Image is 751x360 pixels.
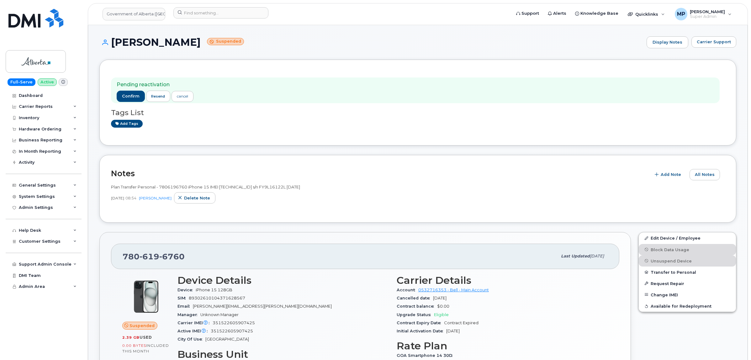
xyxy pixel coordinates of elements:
[444,320,479,325] span: Contract Expired
[690,169,720,180] button: All Notes
[122,335,140,340] span: 2.39 GB
[651,304,711,309] span: Available for Redeployment
[172,91,193,102] a: cancel
[146,91,171,102] button: resend
[397,353,456,358] span: GOA Smartphone 14 30D
[397,329,446,333] span: Initial Activation Date
[697,39,731,45] span: Carrier Support
[639,278,736,289] button: Request Repair
[691,36,736,48] button: Carrier Support
[207,38,244,45] small: Suspended
[177,337,205,341] span: City Of Use
[159,252,185,261] span: 6760
[193,304,332,309] span: [PERSON_NAME][EMAIL_ADDRESS][PERSON_NAME][DOMAIN_NAME]
[127,278,165,315] img: iPhone_15_Black.png
[433,296,447,300] span: [DATE]
[125,195,136,201] span: 08:54
[437,304,449,309] span: $0.00
[177,312,200,317] span: Manager
[130,323,155,329] span: Suspended
[117,81,193,88] p: Pending reactivation
[151,94,165,99] span: resend
[639,300,736,312] button: Available for Redeployment
[205,337,249,341] span: [GEOGRAPHIC_DATA]
[177,329,211,333] span: Active IMEI
[99,37,643,48] h1: [PERSON_NAME]
[397,312,434,317] span: Upgrade Status
[177,296,189,300] span: SIM
[695,172,715,177] span: All Notes
[196,288,232,292] span: iPhone 15 128GB
[639,244,736,255] button: Block Data Usage
[651,169,686,180] button: Add Note
[639,232,736,244] a: Edit Device / Employee
[111,195,124,201] span: [DATE]
[639,267,736,278] button: Transfer to Personal
[397,296,433,300] span: Cancelled date
[122,93,140,99] span: confirm
[211,329,253,333] span: 351522605907425
[111,120,143,128] a: Add tags
[418,288,489,292] a: 0532716353 - Bell - Main Account
[139,196,172,200] a: [PERSON_NAME]
[434,312,449,317] span: Eligible
[397,304,437,309] span: Contract balance
[397,288,418,292] span: Account
[123,252,185,261] span: 780
[111,184,300,189] span: Plan Transfer Personal - 7806196760 iPhone 15 IMEI [TECHNICAL_ID] s/n FY9L16122L [DATE]
[177,349,389,360] h3: Business Unit
[140,252,159,261] span: 619
[661,172,681,177] span: Add Note
[177,320,213,325] span: Carrier IMEI
[200,312,239,317] span: Unknown Manager
[122,343,146,348] span: 0.00 Bytes
[446,329,460,333] span: [DATE]
[111,169,648,178] h2: Notes
[397,320,444,325] span: Contract Expiry Date
[651,258,692,263] span: Unsuspend Device
[140,335,152,340] span: used
[639,255,736,267] button: Unsuspend Device
[174,192,215,204] button: Delete note
[177,93,188,99] div: cancel
[397,340,608,352] h3: Rate Plan
[397,275,608,286] h3: Carrier Details
[122,343,169,353] span: included this month
[647,36,688,48] a: Display Notes
[177,275,389,286] h3: Device Details
[561,254,590,258] span: Last updated
[184,195,210,201] span: Delete note
[177,304,193,309] span: Email
[177,288,196,292] span: Device
[117,91,145,102] button: confirm
[213,320,255,325] span: 351522605907425
[111,109,725,117] h3: Tags List
[639,289,736,300] button: Change IMEI
[590,254,604,258] span: [DATE]
[189,296,245,300] span: 89302610104371628567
